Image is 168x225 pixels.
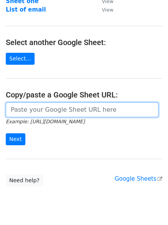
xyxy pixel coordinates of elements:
[6,6,46,13] a: List of email
[6,38,162,47] h4: Select another Google Sheet:
[6,102,158,117] input: Paste your Google Sheet URL here
[6,90,162,99] h4: Copy/paste a Google Sheet URL:
[94,6,113,13] a: View
[6,175,43,186] a: Need help?
[6,119,85,124] small: Example: [URL][DOMAIN_NAME]
[6,53,35,65] a: Select...
[130,188,168,225] iframe: Chat Widget
[115,175,162,182] a: Google Sheets
[6,133,25,145] input: Next
[102,7,113,13] small: View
